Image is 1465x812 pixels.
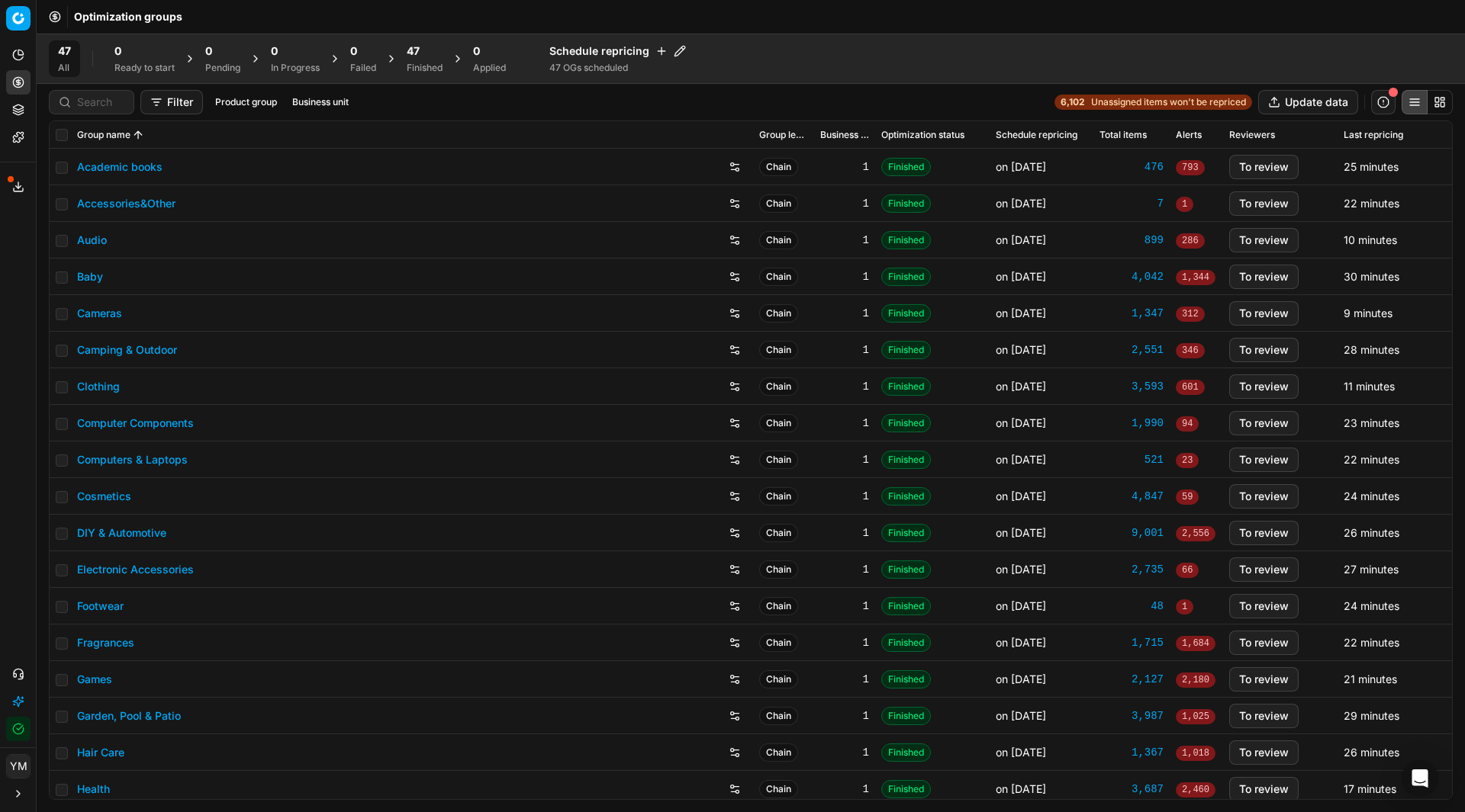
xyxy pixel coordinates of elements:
span: 66 [1176,563,1199,578]
span: on [DATE] [996,563,1046,576]
button: Product group [209,93,283,111]
a: Electronic Accessories [77,562,194,577]
span: Chain [759,670,798,688]
span: on [DATE] [996,709,1046,722]
a: Games [77,672,112,687]
span: 1 [1176,197,1193,212]
a: 3,687 [1100,782,1164,797]
a: 9,001 [1100,525,1164,541]
span: Chain [759,560,798,579]
div: 1 [820,525,869,541]
span: 30 minutes [1344,270,1399,283]
button: To review [1229,631,1299,655]
span: Total items [1100,129,1147,141]
span: Chain [759,231,798,249]
span: 1,344 [1176,270,1215,285]
span: 10 minutes [1344,233,1397,246]
div: 1 [820,306,869,321]
span: 59 [1176,489,1199,505]
a: 3,987 [1100,708,1164,724]
span: Chain [759,158,798,176]
button: To review [1229,521,1299,545]
span: Schedule repricing [996,129,1077,141]
span: 346 [1176,343,1205,358]
button: Filter [140,90,203,114]
a: 2,551 [1100,342,1164,358]
span: Finished [881,597,931,615]
a: Hair Care [77,745,124,760]
span: Finished [881,377,931,396]
span: Chain [759,304,798,323]
span: Finished [881,487,931,505]
span: on [DATE] [996,672,1046,685]
button: Business unit [286,93,355,111]
a: Clothing [77,379,120,394]
span: Finished [881,414,931,432]
span: Chain [759,377,798,396]
span: on [DATE] [996,416,1046,429]
span: 26 minutes [1344,746,1399,759]
div: 1 [820,269,869,284]
span: Finished [881,707,931,725]
span: on [DATE] [996,307,1046,319]
span: Unassigned items won't be repriced [1091,96,1246,108]
button: To review [1229,777,1299,801]
a: 521 [1100,452,1164,467]
span: on [DATE] [996,453,1046,466]
div: Finished [407,62,443,74]
a: Computers & Laptops [77,452,188,467]
span: Finished [881,560,931,579]
button: To review [1229,667,1299,692]
div: All [58,62,71,74]
strong: 6,102 [1061,96,1085,108]
a: 899 [1100,233,1164,248]
span: 29 minutes [1344,709,1399,722]
button: To review [1229,228,1299,252]
a: Fragrances [77,635,134,650]
span: Chain [759,487,798,505]
span: Chain [759,524,798,542]
div: 1 [820,708,869,724]
span: 0 [271,43,278,59]
a: Academic books [77,159,163,175]
span: 0 [350,43,357,59]
a: 3,593 [1100,379,1164,394]
div: 1 [820,782,869,797]
button: To review [1229,265,1299,289]
span: on [DATE] [996,746,1046,759]
span: 1,018 [1176,746,1215,761]
a: 6,102Unassigned items won't be repriced [1054,95,1252,110]
span: 2,180 [1176,672,1215,688]
div: 1 [820,489,869,504]
a: 4,847 [1100,489,1164,504]
span: Finished [881,158,931,176]
span: 11 minutes [1344,380,1395,393]
div: 2,735 [1100,562,1164,577]
span: 23 minutes [1344,416,1399,429]
div: 1 [820,672,869,687]
div: In Progress [271,62,320,74]
span: Chain [759,597,798,615]
span: 1,684 [1176,636,1215,651]
span: YM [7,755,30,778]
button: To review [1229,704,1299,728]
div: 1 [820,452,869,467]
div: 476 [1100,159,1164,175]
span: 286 [1176,233,1205,249]
span: 1 [1176,599,1193,615]
a: 1,367 [1100,745,1164,760]
span: on [DATE] [996,782,1046,795]
a: 48 [1100,599,1164,614]
span: Business unit [820,129,869,141]
div: 47 OGs scheduled [549,62,686,74]
span: 0 [114,43,121,59]
span: Chain [759,707,798,725]
button: To review [1229,155,1299,179]
span: Finished [881,341,931,359]
span: Chain [759,194,798,213]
